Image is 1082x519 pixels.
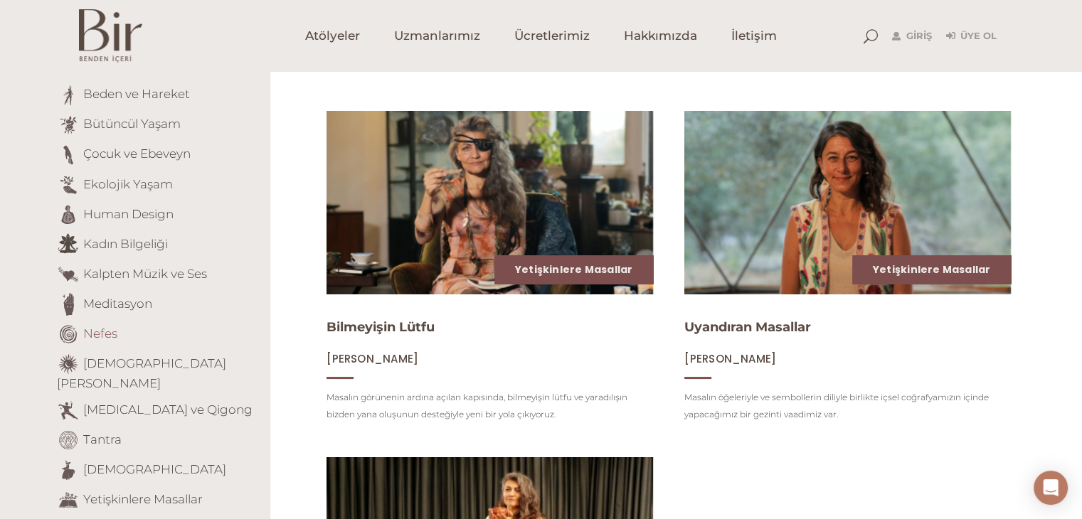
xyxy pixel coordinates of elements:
[83,266,207,280] a: Kalpten Müzik ve Ses
[731,28,777,44] span: İletişim
[684,319,811,335] a: Uyandıran Masallar
[327,351,418,366] span: [PERSON_NAME]
[83,326,117,340] a: Nefes
[684,352,776,365] a: [PERSON_NAME]
[1034,471,1068,505] div: Open Intercom Messenger
[83,461,226,476] a: [DEMOGRAPHIC_DATA]
[327,319,435,335] a: Bilmeyişin Lütfu
[624,28,697,44] span: Hakkımızda
[684,389,1011,423] p: Masalın öğeleriyle ve sembollerin diliyle birlikte içsel coğrafyamızın içinde yapacağımız bir gez...
[57,355,226,390] a: [DEMOGRAPHIC_DATA][PERSON_NAME]
[873,262,990,277] a: Yetişkinlere Masallar
[83,296,152,310] a: Meditasyon
[83,176,173,191] a: Ekolojik Yaşam
[515,262,632,277] a: Yetişkinlere Masallar
[83,146,191,161] a: Çocuk ve Ebeveyn
[83,491,203,505] a: Yetişkinlere Masallar
[684,351,776,366] span: [PERSON_NAME]
[83,402,253,416] a: [MEDICAL_DATA] ve Qigong
[327,352,418,365] a: [PERSON_NAME]
[946,28,997,45] a: Üye Ol
[892,28,932,45] a: Giriş
[514,28,590,44] span: Ücretlerimiz
[83,87,190,101] a: Beden ve Hareket
[83,236,168,250] a: Kadın Bilgeliği
[83,117,181,131] a: Bütüncül Yaşam
[83,206,174,220] a: Human Design
[305,28,360,44] span: Atölyeler
[394,28,480,44] span: Uzmanlarımız
[83,432,122,446] a: Tantra
[327,389,653,423] p: Masalın görünenin ardına açılan kapısında, bilmeyişin lütfu ve yaradılışın bizden yana oluşunun d...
